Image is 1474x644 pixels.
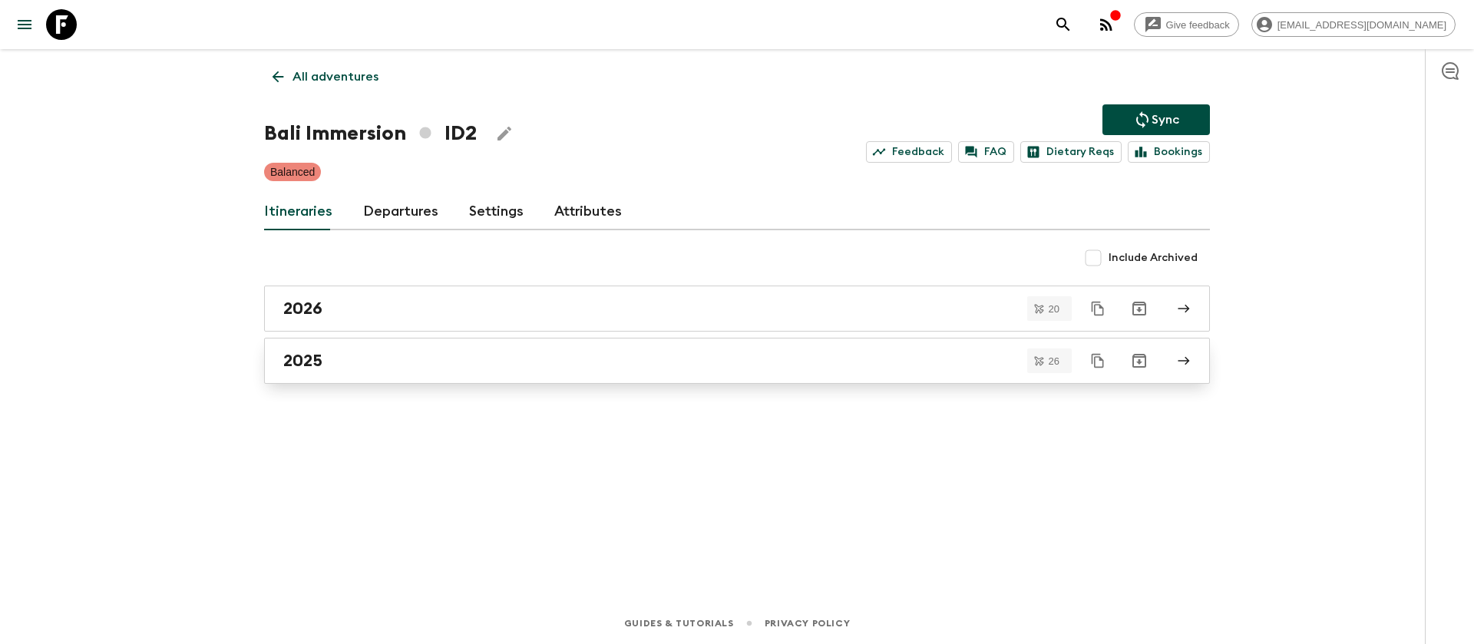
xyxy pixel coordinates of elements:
[270,164,315,180] p: Balanced
[489,118,520,149] button: Edit Adventure Title
[264,61,387,92] a: All adventures
[765,615,850,632] a: Privacy Policy
[958,141,1014,163] a: FAQ
[1124,293,1155,324] button: Archive
[264,338,1210,384] a: 2025
[1124,345,1155,376] button: Archive
[1152,111,1179,129] p: Sync
[1109,250,1198,266] span: Include Archived
[1048,9,1079,40] button: search adventures
[283,351,322,371] h2: 2025
[1158,19,1238,31] span: Give feedback
[264,118,477,149] h1: Bali Immersion ID2
[554,193,622,230] a: Attributes
[9,9,40,40] button: menu
[1251,12,1456,37] div: [EMAIL_ADDRESS][DOMAIN_NAME]
[1102,104,1210,135] button: Sync adventure departures to the booking engine
[363,193,438,230] a: Departures
[1134,12,1239,37] a: Give feedback
[1039,304,1069,314] span: 20
[1269,19,1455,31] span: [EMAIL_ADDRESS][DOMAIN_NAME]
[469,193,524,230] a: Settings
[1084,347,1112,375] button: Duplicate
[1020,141,1122,163] a: Dietary Reqs
[1039,356,1069,366] span: 26
[624,615,734,632] a: Guides & Tutorials
[283,299,322,319] h2: 2026
[292,68,378,86] p: All adventures
[264,286,1210,332] a: 2026
[264,193,332,230] a: Itineraries
[1084,295,1112,322] button: Duplicate
[866,141,952,163] a: Feedback
[1128,141,1210,163] a: Bookings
